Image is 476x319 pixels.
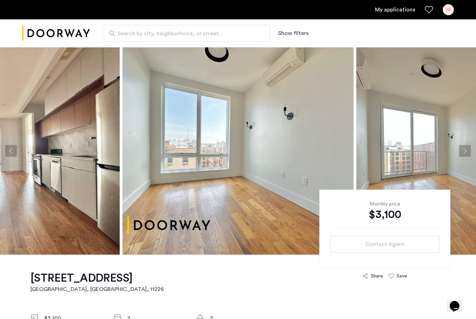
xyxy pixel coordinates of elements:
div: Monthly price [330,201,439,208]
div: FB [443,4,454,15]
button: Next apartment [459,145,471,157]
h2: [GEOGRAPHIC_DATA], [GEOGRAPHIC_DATA] , 11226 [30,285,164,293]
span: Search by city, neighborhood, or street. [118,29,250,38]
div: $3,100 [330,208,439,221]
button: button [330,236,439,253]
div: Save [397,273,407,280]
a: My application [375,6,415,14]
input: Apartment Search [104,25,270,42]
button: Previous apartment [5,145,17,157]
a: [STREET_ADDRESS][GEOGRAPHIC_DATA], [GEOGRAPHIC_DATA], 11226 [30,271,164,293]
img: logo [22,20,90,46]
iframe: chat widget [447,291,469,312]
button: Show or hide filters [278,29,309,37]
span: Contact Agent [365,240,404,248]
h1: [STREET_ADDRESS] [30,271,164,285]
a: Cazamio logo [22,20,90,46]
img: apartment [122,47,354,255]
div: Share [371,273,383,280]
a: Favorites [425,6,433,14]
